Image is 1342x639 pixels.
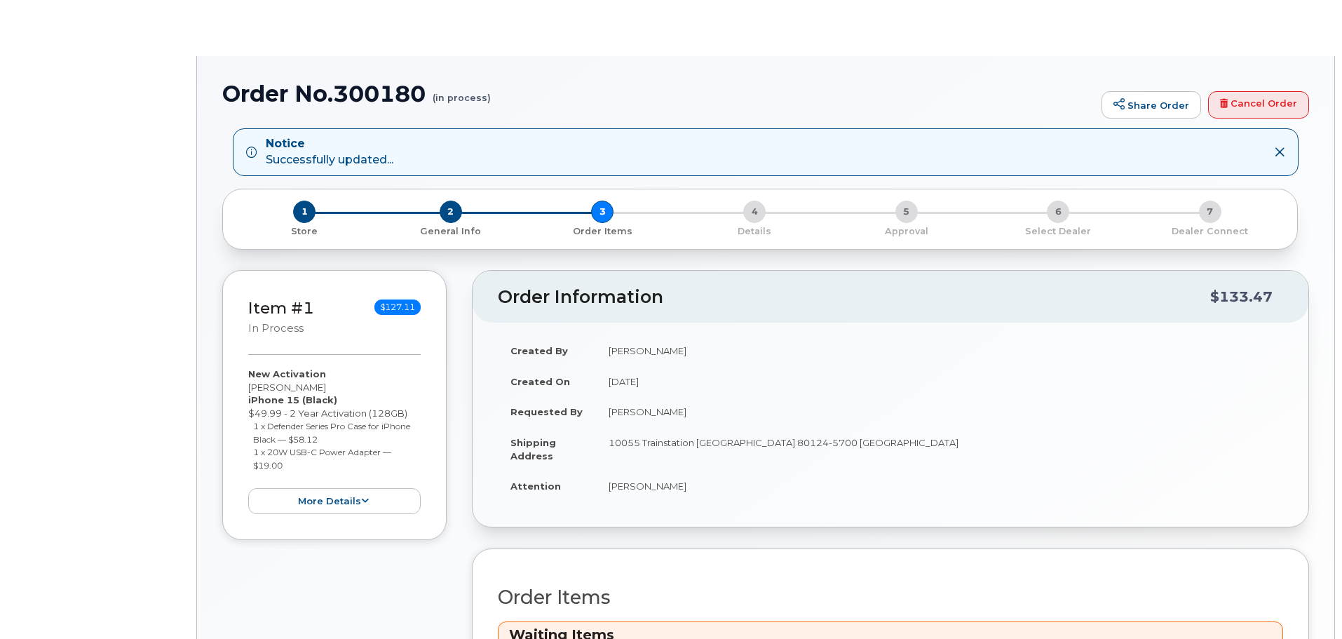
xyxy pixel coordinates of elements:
[498,587,1283,608] h2: Order Items
[1208,91,1309,119] a: Cancel Order
[596,335,1283,366] td: [PERSON_NAME]
[240,225,370,238] p: Store
[510,345,568,356] strong: Created By
[510,480,561,492] strong: Attention
[381,225,522,238] p: General Info
[248,488,421,514] button: more details
[293,201,316,223] span: 1
[596,366,1283,397] td: [DATE]
[248,394,337,405] strong: iPhone 15 (Black)
[248,368,421,514] div: [PERSON_NAME] $49.99 - 2 Year Activation (128GB)
[510,406,583,417] strong: Requested By
[596,471,1283,502] td: [PERSON_NAME]
[266,136,393,168] div: Successfully updated...
[433,81,491,103] small: (in process)
[1102,91,1201,119] a: Share Order
[596,396,1283,427] td: [PERSON_NAME]
[1210,283,1273,310] div: $133.47
[498,288,1210,307] h2: Order Information
[266,136,393,152] strong: Notice
[253,447,391,471] small: 1 x 20W USB-C Power Adapter — $19.00
[510,376,570,387] strong: Created On
[222,81,1094,106] h1: Order No.300180
[253,421,410,445] small: 1 x Defender Series Pro Case for iPhone Black — $58.12
[374,300,421,315] span: $127.11
[248,298,314,318] a: Item #1
[248,368,326,379] strong: New Activation
[375,223,527,238] a: 2 General Info
[234,223,375,238] a: 1 Store
[248,322,304,335] small: in process
[440,201,462,223] span: 2
[596,427,1283,471] td: 10055 Trainstation [GEOGRAPHIC_DATA] 80124-5700 [GEOGRAPHIC_DATA]
[510,437,556,462] strong: Shipping Address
